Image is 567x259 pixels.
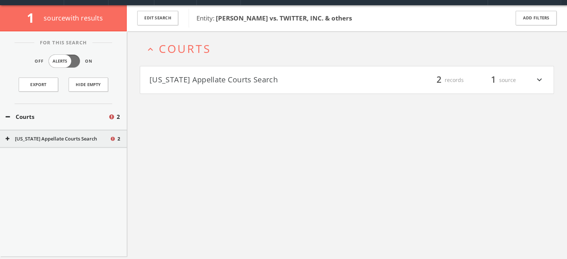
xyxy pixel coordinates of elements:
button: Hide Empty [69,78,108,92]
b: [PERSON_NAME] vs. TWITTER, INC. & others [216,14,352,22]
div: source [471,74,516,86]
button: [US_STATE] Appellate Courts Search [6,135,110,143]
button: [US_STATE] Appellate Courts Search [149,74,347,86]
button: Add Filters [516,11,557,25]
div: records [419,74,464,86]
span: On [85,58,92,64]
i: expand_more [535,74,544,86]
span: 2 [117,135,120,143]
i: expand_less [145,44,155,54]
button: expand_lessCourts [145,42,554,55]
button: Edit Search [137,11,178,25]
span: 2 [117,113,120,121]
span: Courts [159,41,211,56]
span: source with results [44,13,103,22]
span: For This Search [34,39,92,47]
span: 1 [27,9,41,26]
span: 2 [433,73,445,86]
button: Courts [6,113,108,121]
span: Off [35,58,44,64]
span: 1 [488,73,499,86]
span: Entity: [196,14,352,22]
a: Export [19,78,58,92]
